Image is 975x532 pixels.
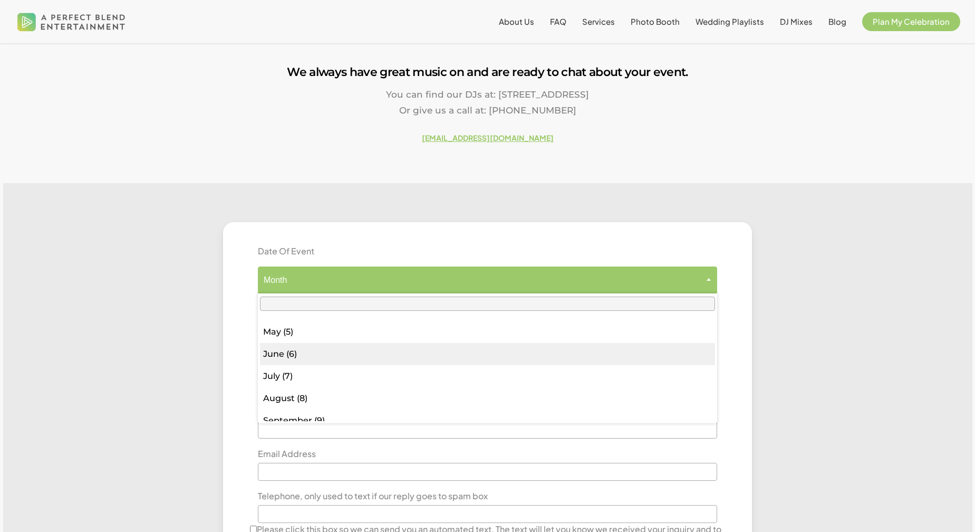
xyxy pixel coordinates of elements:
[3,62,972,82] h3: We always have great music on and are ready to chat about your event.
[828,16,846,26] span: Blog
[873,16,950,26] span: Plan My Celebration
[582,16,615,26] span: Services
[422,133,554,142] a: [EMAIL_ADDRESS][DOMAIN_NAME]
[250,363,309,376] label: First Name
[250,245,322,258] label: Date Of Event
[780,17,813,26] a: DJ Mixes
[780,16,813,26] span: DJ Mixes
[631,16,680,26] span: Photo Booth
[250,405,308,418] label: Last Name
[260,365,715,387] li: July (7)
[250,448,324,460] label: Email Address
[631,17,680,26] a: Photo Booth
[260,321,715,343] li: May (5)
[582,17,615,26] a: Services
[696,17,764,26] a: Wedding Playlists
[260,410,715,432] li: September (9)
[258,267,717,293] span: Month
[696,16,764,26] span: Wedding Playlists
[386,89,589,100] span: You can find our DJs at: [STREET_ADDRESS]
[862,17,960,26] a: Plan My Celebration
[550,17,566,26] a: FAQ
[258,275,717,285] span: Month
[499,17,534,26] a: About Us
[550,16,566,26] span: FAQ
[260,343,715,365] li: June (6)
[399,105,576,116] span: Or give us a call at: [PHONE_NUMBER]
[828,17,846,26] a: Blog
[499,16,534,26] span: About Us
[250,490,496,502] label: Telephone, only used to text if our reply goes to spam box
[15,4,128,39] img: A Perfect Blend Entertainment
[260,387,715,410] li: August (8)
